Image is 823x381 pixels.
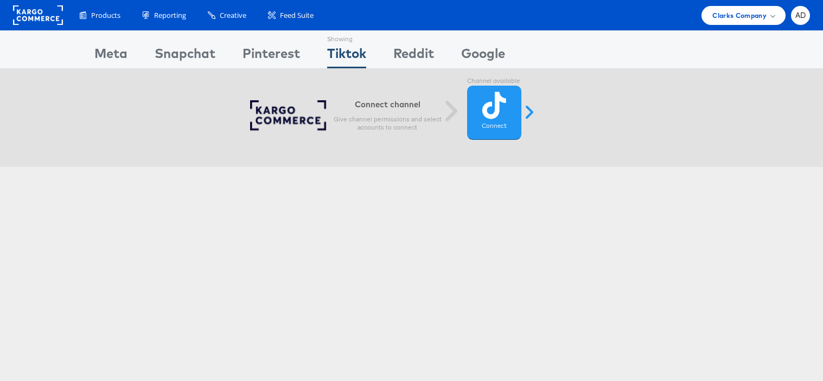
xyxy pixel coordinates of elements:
[712,10,767,21] span: Clarks Company
[327,44,366,68] div: Tiktok
[154,10,186,21] span: Reporting
[220,10,246,21] span: Creative
[91,10,120,21] span: Products
[94,44,127,68] div: Meta
[333,99,442,109] h6: Connect channel
[795,12,806,19] span: AD
[482,122,507,131] label: Connect
[155,44,215,68] div: Snapchat
[243,44,300,68] div: Pinterest
[333,115,442,132] p: Give channel permissions and select accounts to connect
[467,77,521,86] label: Channel available
[327,31,366,44] div: Showing
[393,44,434,68] div: Reddit
[461,44,505,68] div: Google
[280,10,314,21] span: Feed Suite
[467,86,521,140] a: Connect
